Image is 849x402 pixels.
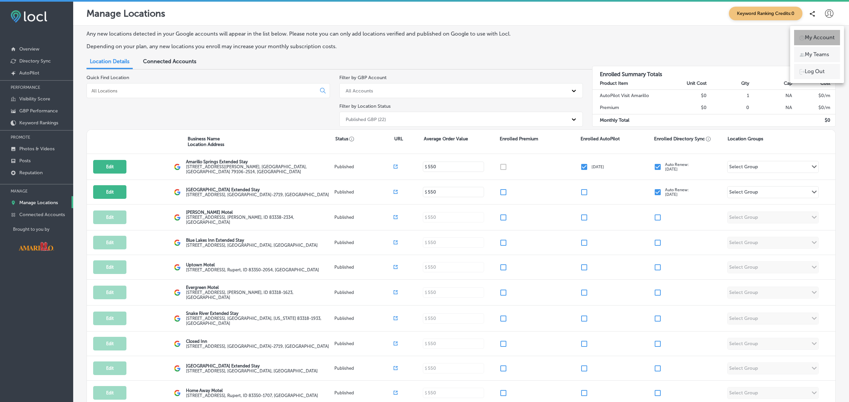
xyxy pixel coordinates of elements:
p: AutoPilot [19,70,39,76]
p: Posts [19,158,31,164]
img: Visit Amarillo [13,237,60,256]
p: Photos & Videos [19,146,55,152]
a: My Account [794,30,840,45]
p: Keyword Rankings [19,120,58,126]
p: My Teams [805,51,829,59]
p: Manage Locations [19,200,58,205]
p: GBP Performance [19,108,58,114]
p: Log Out [805,67,825,75]
a: Log Out [794,64,840,79]
p: Visibility Score [19,96,50,102]
a: My Teams [794,47,840,62]
p: Reputation [19,170,43,176]
p: My Account [805,34,835,42]
p: Overview [19,46,39,52]
p: Brought to you by [13,227,73,232]
p: Directory Sync [19,58,51,64]
p: Connected Accounts [19,212,65,217]
img: fda3e92497d09a02dc62c9cd864e3231.png [11,10,47,23]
